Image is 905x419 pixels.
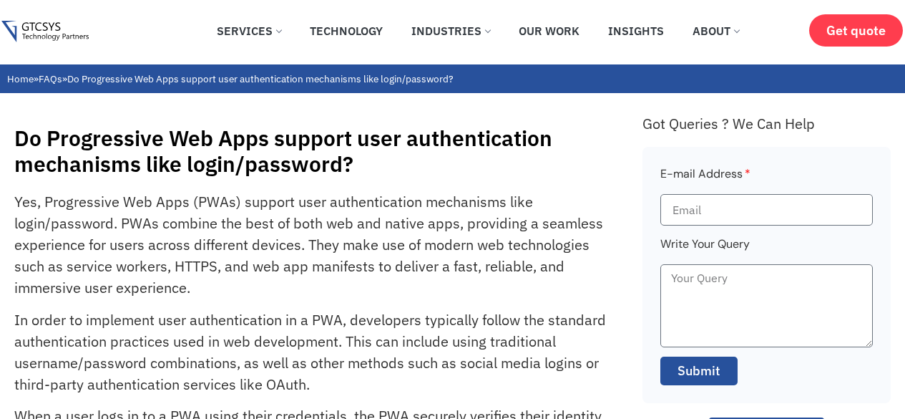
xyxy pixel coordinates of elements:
a: Home [7,72,34,85]
input: Email [660,194,874,226]
form: Faq Form [660,165,874,395]
img: Gtcsys logo [1,21,88,43]
label: Write Your Query [660,235,750,264]
h1: Do Progressive Web Apps support user authentication mechanisms like login/password? [14,125,628,177]
span: Submit [677,362,720,380]
a: Services [206,15,292,47]
button: Submit [660,357,738,385]
span: Get quote [826,23,886,38]
p: In order to implement user authentication in a PWA, developers typically follow the standard auth... [14,309,610,395]
a: Industries [401,15,501,47]
a: Our Work [508,15,590,47]
p: Yes, Progressive Web Apps (PWAs) support user authentication mechanisms like login/password. PWAs... [14,191,610,299]
a: About [682,15,750,47]
a: Technology [299,15,393,47]
a: Insights [597,15,675,47]
span: » » [7,72,453,85]
a: FAQs [39,72,62,85]
div: Got Queries ? We Can Help [642,115,891,133]
a: Get quote [809,14,903,47]
span: Do Progressive Web Apps support user authentication mechanisms like login/password? [67,72,453,85]
label: E-mail Address [660,165,750,194]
